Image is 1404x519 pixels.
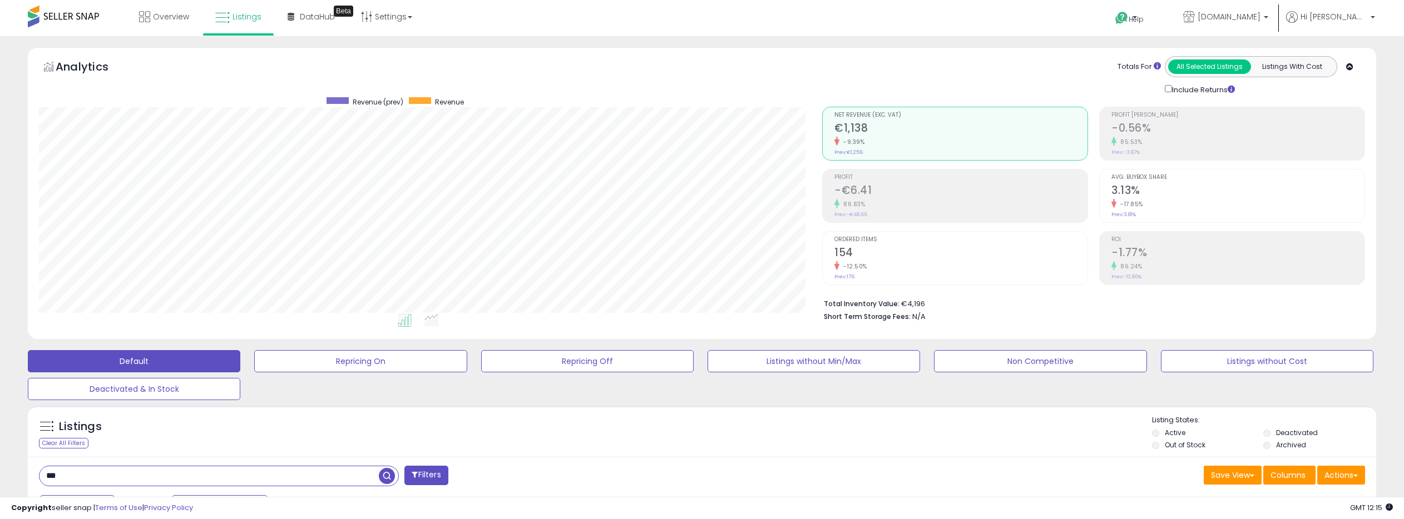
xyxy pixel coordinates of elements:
[1156,83,1248,96] div: Include Returns
[934,350,1146,372] button: Non Competitive
[39,438,88,448] div: Clear All Filters
[1111,122,1365,137] h2: -0.56%
[1165,428,1185,437] label: Active
[1317,466,1365,485] button: Actions
[11,503,193,513] div: seller snap | |
[834,211,867,218] small: Prev: -€48.66
[1198,11,1260,22] span: [DOMAIN_NAME]
[824,299,899,308] b: Total Inventory Value:
[1111,174,1365,181] span: Avg. Buybox Share
[839,138,864,146] small: -9.39%
[1301,11,1367,22] span: Hi [PERSON_NAME]
[839,200,865,208] small: 86.83%
[435,97,464,107] span: Revenue
[404,466,448,485] button: Filters
[1270,470,1306,481] span: Columns
[1116,200,1143,208] small: -17.85%
[1152,415,1376,426] p: Listing States:
[254,350,467,372] button: Repricing On
[56,59,130,77] h5: Analytics
[834,273,854,280] small: Prev: 176
[834,184,1087,199] h2: -€6.41
[233,11,261,22] span: Listings
[1250,59,1333,74] button: Listings With Cost
[1111,211,1136,218] small: Prev: 3.81%
[1276,440,1306,450] label: Archived
[1161,350,1373,372] button: Listings without Cost
[481,350,694,372] button: Repricing Off
[1115,11,1129,25] i: Get Help
[1111,237,1365,243] span: ROI
[824,312,911,321] b: Short Term Storage Fees:
[834,237,1087,243] span: Ordered Items
[1111,246,1365,261] h2: -1.77%
[1118,62,1161,72] div: Totals For
[1111,149,1140,156] small: Prev: -3.87%
[1116,262,1142,271] small: 86.24%
[834,149,863,156] small: Prev: €1,256
[28,378,240,400] button: Deactivated & In Stock
[1286,11,1375,36] a: Hi [PERSON_NAME]
[708,350,920,372] button: Listings without Min/Max
[1106,3,1165,36] a: Help
[1204,466,1262,485] button: Save View
[834,246,1087,261] h2: 154
[1111,273,1141,280] small: Prev: -12.86%
[1129,14,1144,24] span: Help
[153,11,189,22] span: Overview
[1116,138,1142,146] small: 85.53%
[1263,466,1316,485] button: Columns
[1276,428,1318,437] label: Deactivated
[334,6,353,17] div: Tooltip anchor
[834,174,1087,181] span: Profit
[353,97,403,107] span: Revenue (prev)
[912,311,926,322] span: N/A
[839,262,867,271] small: -12.50%
[95,502,142,513] a: Terms of Use
[1165,440,1205,450] label: Out of Stock
[300,11,335,22] span: DataHub
[1350,502,1393,513] span: 2025-10-6 12:15 GMT
[1168,59,1251,74] button: All Selected Listings
[1111,112,1365,118] span: Profit [PERSON_NAME]
[144,502,193,513] a: Privacy Policy
[834,112,1087,118] span: Net Revenue (Exc. VAT)
[824,296,1357,310] li: €4,196
[11,502,52,513] strong: Copyright
[28,350,240,372] button: Default
[1111,184,1365,199] h2: 3.13%
[834,122,1087,137] h2: €1,138
[59,419,102,435] h5: Listings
